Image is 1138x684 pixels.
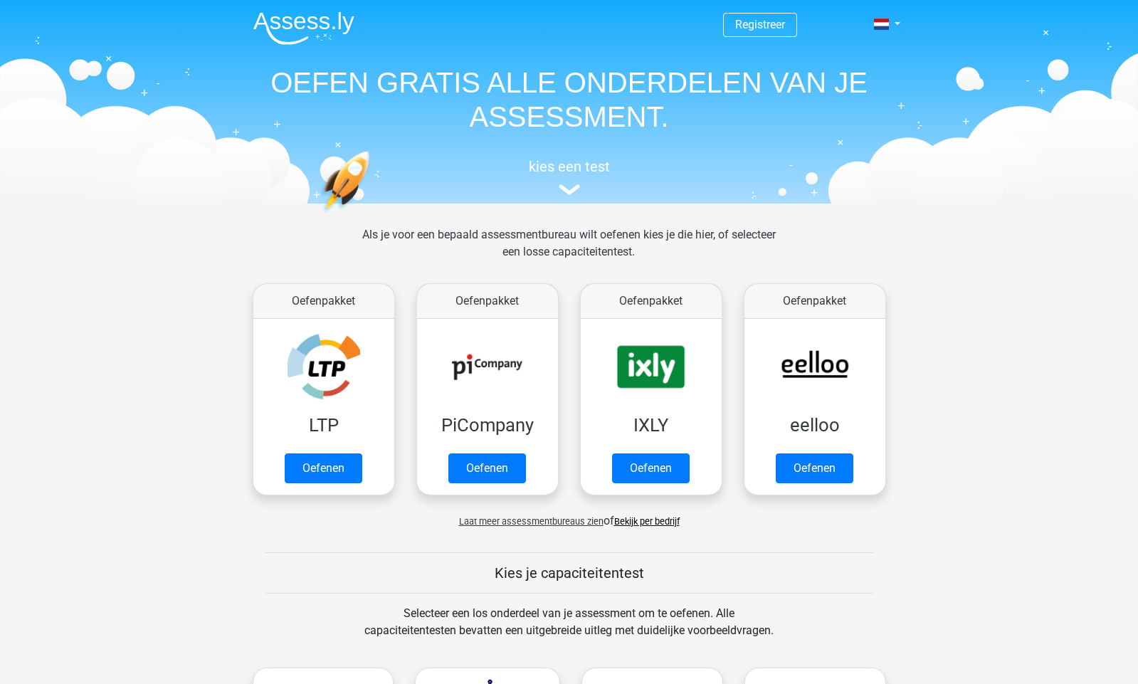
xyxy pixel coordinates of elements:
[320,151,425,280] img: oefenen
[614,516,680,527] a: Bekijk per bedrijf
[242,158,897,175] h5: kies een test
[242,65,897,134] h1: OEFEN GRATIS ALLE ONDERDELEN VAN JE ASSESSMENT.
[776,453,853,483] a: Oefenen
[448,453,526,483] a: Oefenen
[351,226,787,278] div: Als je voor een bepaald assessmentbureau wilt oefenen kies je die hier, of selecteer een losse ca...
[265,564,873,582] h5: Kies je capaciteitentest
[285,453,362,483] a: Oefenen
[735,18,785,31] a: Registreer
[459,516,604,527] span: Laat meer assessmentbureaus zien
[242,501,897,530] div: of
[559,184,580,195] img: assessment
[253,11,354,45] img: Assessly
[351,605,787,656] div: Selecteer een los onderdeel van je assessment om te oefenen. Alle capaciteitentesten bevatten een...
[612,453,690,483] a: Oefenen
[242,158,897,196] a: kies een test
